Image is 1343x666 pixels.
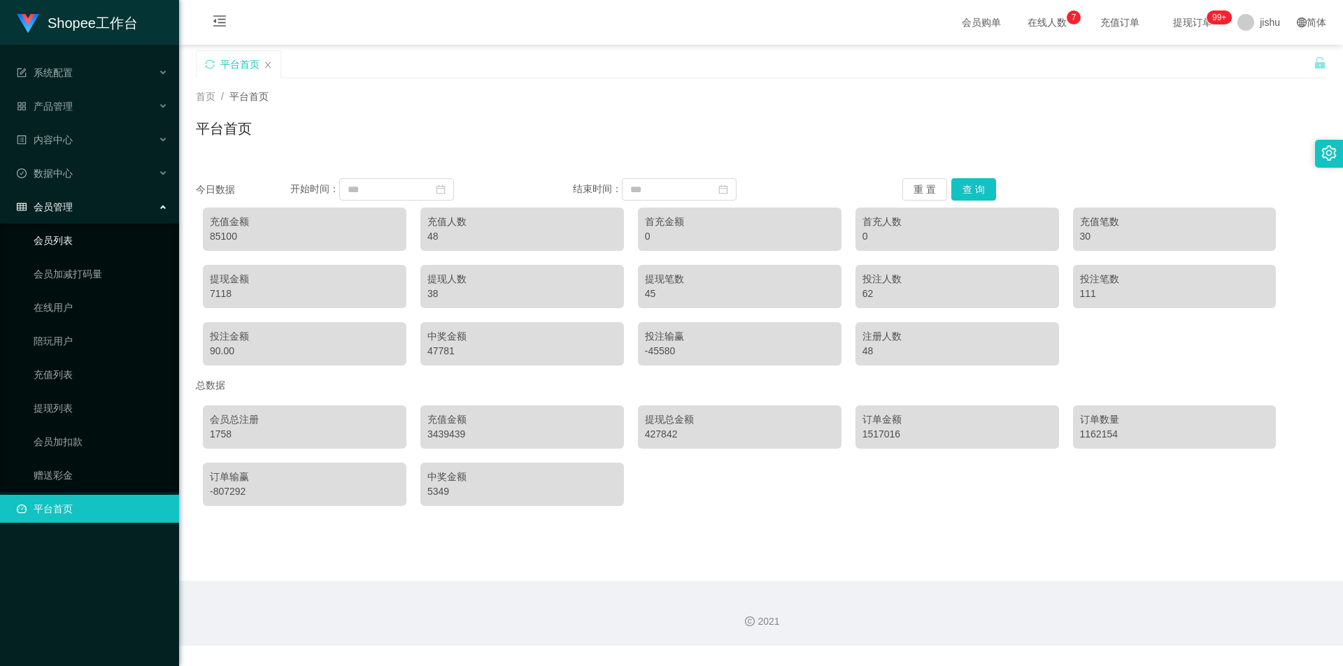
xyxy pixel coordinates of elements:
div: 1162154 [1080,427,1270,442]
div: 首充人数 [862,215,1052,229]
div: 30 [1080,229,1270,244]
a: 在线用户 [34,294,168,321]
i: 图标: calendar [718,184,728,194]
a: 会员列表 [34,226,168,254]
div: 总数据 [196,372,1326,398]
span: 提现订单 [1166,17,1219,27]
div: 3439439 [427,427,617,442]
i: 图标: close [264,61,272,69]
div: 会员总注册 [210,412,399,427]
div: 85100 [210,229,399,244]
i: 图标: profile [17,135,27,145]
div: 注册人数 [862,329,1052,344]
h1: 平台首页 [196,118,252,139]
div: 中奖金额 [427,329,617,344]
span: 开始时间： [290,183,339,194]
div: 充值金额 [210,215,399,229]
div: 0 [862,229,1052,244]
h1: Shopee工作台 [48,1,138,45]
div: 充值人数 [427,215,617,229]
div: 中奖金额 [427,470,617,484]
span: 平台首页 [229,91,269,102]
span: 内容中心 [17,134,73,145]
div: 提现笔数 [645,272,834,287]
span: 产品管理 [17,101,73,112]
div: 111 [1080,287,1270,301]
i: 图标: global [1297,17,1307,27]
div: 提现金额 [210,272,399,287]
div: 投注人数 [862,272,1052,287]
div: 2021 [190,614,1332,629]
div: 48 [862,344,1052,359]
i: 图标: sync [205,59,215,69]
i: 图标: copyright [745,616,755,626]
div: 订单金额 [862,412,1052,427]
div: 充值笔数 [1080,215,1270,229]
i: 图标: unlock [1314,57,1326,69]
p: 7 [1072,10,1076,24]
i: 图标: setting [1321,145,1337,161]
span: 系统配置 [17,67,73,78]
span: 首页 [196,91,215,102]
span: 在线人数 [1021,17,1074,27]
a: 会员加扣款 [34,428,168,456]
span: 结束时间： [573,183,622,194]
div: 7118 [210,287,399,301]
div: 427842 [645,427,834,442]
div: 5349 [427,484,617,499]
button: 重 置 [902,178,947,201]
i: 图标: check-circle-o [17,168,27,178]
div: 订单输赢 [210,470,399,484]
div: 投注笔数 [1080,272,1270,287]
a: Shopee工作台 [17,17,138,28]
a: 提现列表 [34,394,168,422]
div: 0 [645,229,834,244]
div: 首充金额 [645,215,834,229]
sup: 7 [1067,10,1081,24]
div: 90.00 [210,344,399,359]
i: 图标: appstore-o [17,101,27,111]
div: 1517016 [862,427,1052,442]
a: 会员加减打码量 [34,260,168,288]
i: 图标: form [17,68,27,78]
img: logo.9652507e.png [17,14,39,34]
div: 1758 [210,427,399,442]
div: 充值金额 [427,412,617,427]
button: 查 询 [951,178,996,201]
div: 62 [862,287,1052,301]
div: 订单数量 [1080,412,1270,427]
div: 48 [427,229,617,244]
span: / [221,91,224,102]
div: 投注金额 [210,329,399,344]
div: 今日数据 [196,182,290,197]
div: -807292 [210,484,399,499]
sup: 221 [1207,10,1232,24]
span: 数据中心 [17,168,73,179]
div: 45 [645,287,834,301]
div: 提现人数 [427,272,617,287]
span: 充值订单 [1093,17,1146,27]
i: 图标: table [17,202,27,212]
div: 投注输赢 [645,329,834,344]
a: 充值列表 [34,361,168,389]
div: 提现总金额 [645,412,834,427]
i: 图标: menu-fold [196,1,243,45]
div: -45580 [645,344,834,359]
i: 图标: calendar [436,184,446,194]
div: 平台首页 [220,51,260,78]
div: 47781 [427,344,617,359]
a: 赠送彩金 [34,461,168,489]
div: 38 [427,287,617,301]
a: 图标: dashboard平台首页 [17,495,168,523]
a: 陪玩用户 [34,327,168,355]
span: 会员管理 [17,201,73,212]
